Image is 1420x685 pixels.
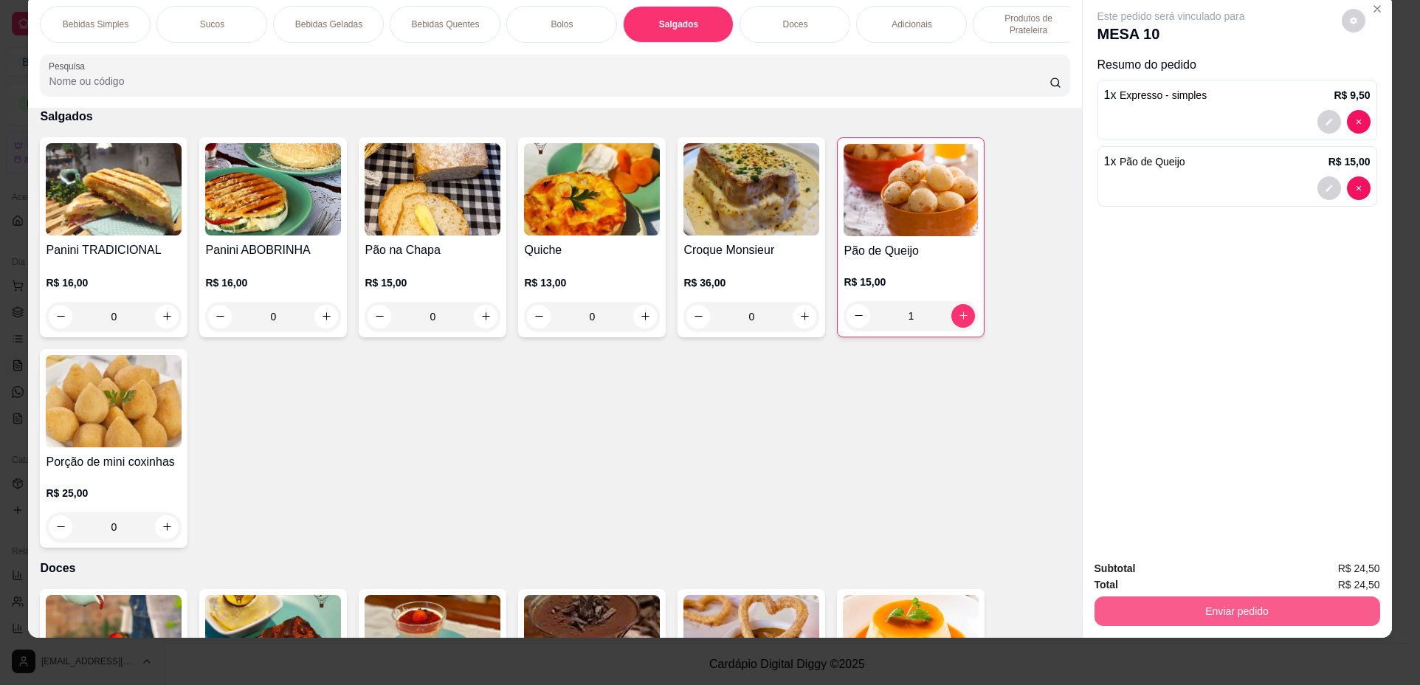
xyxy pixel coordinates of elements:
[46,486,182,500] p: R$ 25,00
[524,143,660,235] img: product-image
[46,453,182,471] h4: Porção de mini coxinhas
[1120,156,1185,168] span: Pão de Queijo
[683,143,819,235] img: product-image
[1317,110,1341,134] button: decrease-product-quantity
[1317,176,1341,200] button: decrease-product-quantity
[844,144,978,236] img: product-image
[844,242,978,260] h4: Pão de Queijo
[365,143,500,235] img: product-image
[892,18,932,30] p: Adicionais
[1097,24,1245,44] p: MESA 10
[40,560,1069,577] p: Doces
[365,241,500,259] h4: Pão na Chapa
[1328,154,1371,169] p: R$ 15,00
[951,304,975,328] button: increase-product-quantity
[659,18,698,30] p: Salgados
[63,18,128,30] p: Bebidas Simples
[205,275,341,290] p: R$ 16,00
[985,13,1071,36] p: Produtos de Prateleira
[844,275,978,289] p: R$ 15,00
[205,241,341,259] h4: Panini ABOBRINHA
[365,275,500,290] p: R$ 15,00
[1104,86,1207,104] p: 1 x
[686,305,710,328] button: decrease-product-quantity
[683,241,819,259] h4: Croque Monsieur
[1334,88,1370,103] p: R$ 9,50
[551,18,573,30] p: Bolos
[683,275,819,290] p: R$ 36,00
[46,143,182,235] img: product-image
[155,305,179,328] button: increase-product-quantity
[1338,576,1380,593] span: R$ 24,50
[314,305,338,328] button: increase-product-quantity
[46,275,182,290] p: R$ 16,00
[295,18,362,30] p: Bebidas Geladas
[205,143,341,235] img: product-image
[49,60,90,72] label: Pesquisa
[155,515,179,539] button: increase-product-quantity
[49,74,1049,89] input: Pesquisa
[46,355,182,447] img: product-image
[1095,596,1380,626] button: Enviar pedido
[524,241,660,259] h4: Quiche
[411,18,479,30] p: Bebidas Quentes
[49,305,72,328] button: decrease-product-quantity
[46,241,182,259] h4: Panini TRADICIONAL
[1095,562,1136,574] strong: Subtotal
[524,275,660,290] p: R$ 13,00
[1347,110,1371,134] button: decrease-product-quantity
[1338,560,1380,576] span: R$ 24,50
[208,305,232,328] button: decrease-product-quantity
[1120,89,1207,101] span: Expresso - simples
[49,515,72,539] button: decrease-product-quantity
[1347,176,1371,200] button: decrease-product-quantity
[782,18,807,30] p: Doces
[1097,9,1245,24] p: Este pedido será vinculado para
[793,305,816,328] button: increase-product-quantity
[1104,153,1185,171] p: 1 x
[1095,579,1118,591] strong: Total
[40,108,1069,125] p: Salgados
[200,18,224,30] p: Sucos
[1342,9,1365,32] button: decrease-product-quantity
[847,304,870,328] button: decrease-product-quantity
[1097,56,1377,74] p: Resumo do pedido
